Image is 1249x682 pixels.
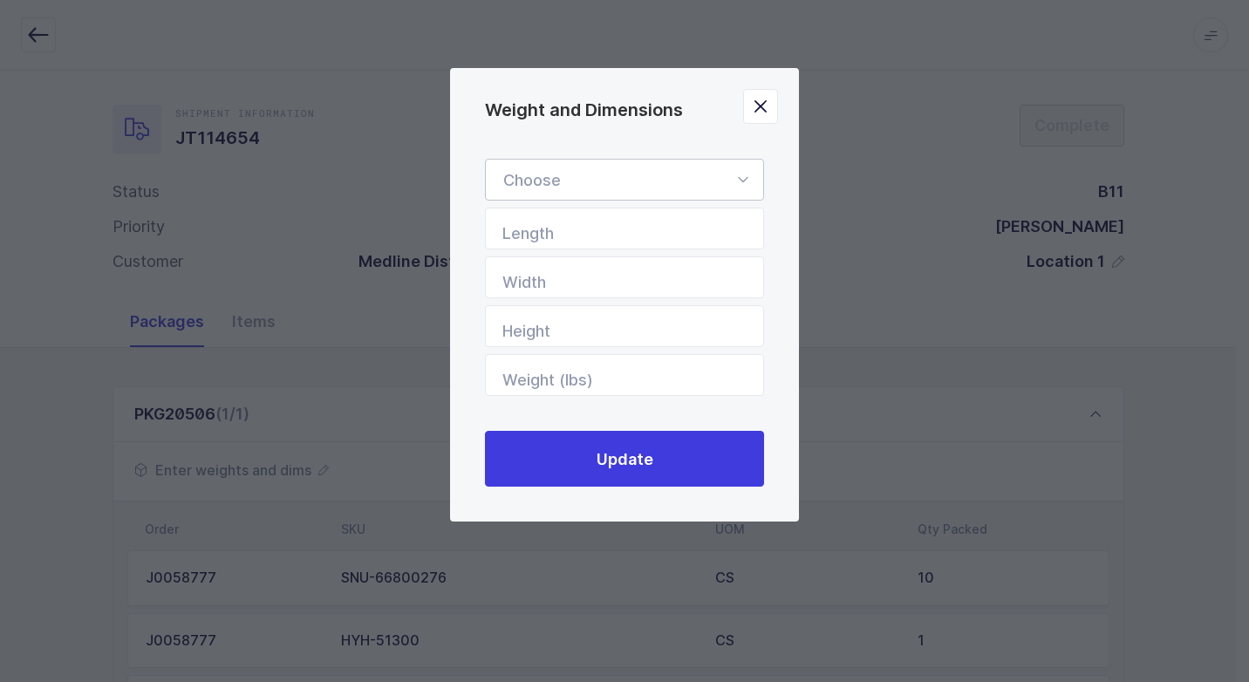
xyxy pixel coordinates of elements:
button: Close [743,89,778,124]
span: Weight and Dimensions [485,99,683,120]
input: Width [485,256,764,298]
div: Weight and Dimensions [450,68,799,522]
input: Height [485,305,764,347]
input: Length [485,208,764,249]
input: Weight (lbs) [485,354,764,396]
button: Update [485,431,764,487]
span: Update [597,448,653,470]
